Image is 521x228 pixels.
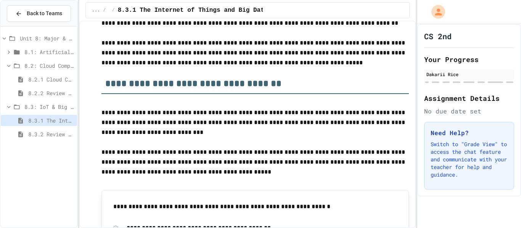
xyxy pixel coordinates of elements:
div: No due date set [424,107,514,116]
span: / [103,7,106,13]
span: 8.2.1 Cloud Computing: Transforming the Digital World [28,75,74,83]
h2: Your Progress [424,54,514,65]
span: 8.2: Cloud Computing [24,62,74,70]
span: 8.1: Artificial Intelligence Basics [24,48,74,56]
span: ... [92,7,100,13]
span: 8.3.1 The Internet of Things and Big Data: Our Connected Digital World [118,6,374,15]
div: My Account [423,3,447,21]
span: Back to Teams [27,10,62,18]
p: Switch to "Grade View" to access the chat feature and communicate with your teacher for help and ... [431,140,508,179]
span: Unit 8: Major & Emerging Technologies [20,34,74,42]
h1: CS 2nd [424,31,452,41]
button: Back to Teams [7,5,71,22]
span: / [112,7,115,13]
span: 8.3.2 Review - The Internet of Things and Big Data [28,130,74,138]
span: 8.3.1 The Internet of Things and Big Data: Our Connected Digital World [28,116,74,124]
div: Dakarii Rice [426,71,512,78]
h2: Assignment Details [424,93,514,104]
span: 8.3: IoT & Big Data [24,103,74,111]
h3: Need Help? [431,128,508,137]
span: 8.2.2 Review - Cloud Computing [28,89,74,97]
